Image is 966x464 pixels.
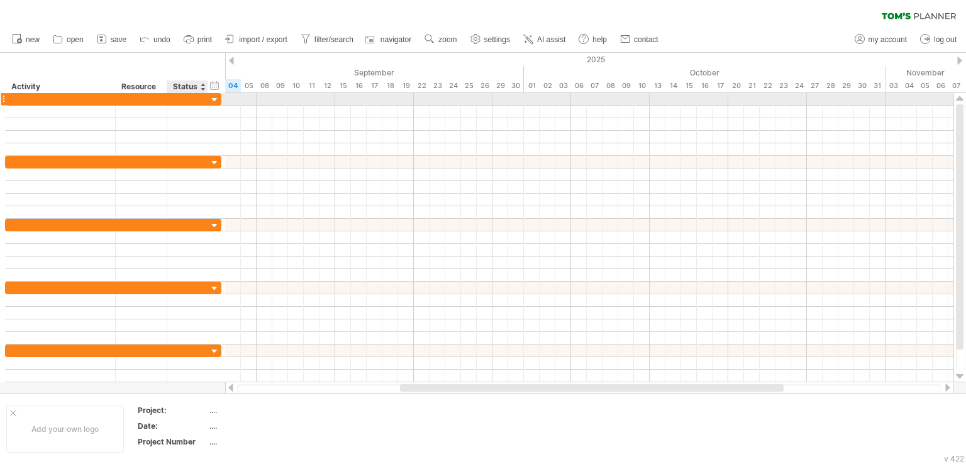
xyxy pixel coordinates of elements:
div: Tuesday, 21 October 2025 [744,79,760,92]
div: Thursday, 2 October 2025 [540,79,555,92]
div: Thursday, 4 September 2025 [225,79,241,92]
span: print [197,35,212,44]
div: Tuesday, 9 September 2025 [272,79,288,92]
a: zoom [421,31,460,48]
a: new [9,31,43,48]
div: Friday, 12 September 2025 [319,79,335,92]
div: Tuesday, 30 September 2025 [508,79,524,92]
span: my account [869,35,907,44]
div: Thursday, 25 September 2025 [461,79,477,92]
span: navigator [380,35,411,44]
div: Wednesday, 5 November 2025 [917,79,933,92]
div: Monday, 27 October 2025 [807,79,823,92]
a: my account [852,31,911,48]
div: Friday, 10 October 2025 [634,79,650,92]
div: Tuesday, 23 September 2025 [430,79,445,92]
span: undo [153,35,170,44]
div: Project Number [138,436,207,447]
div: Thursday, 9 October 2025 [618,79,634,92]
div: Wednesday, 22 October 2025 [760,79,775,92]
div: Date: [138,421,207,431]
div: Friday, 3 October 2025 [555,79,571,92]
div: Monday, 3 November 2025 [885,79,901,92]
div: Monday, 15 September 2025 [335,79,351,92]
div: Tuesday, 7 October 2025 [587,79,602,92]
div: Wednesday, 15 October 2025 [681,79,697,92]
div: Monday, 8 September 2025 [257,79,272,92]
div: Tuesday, 28 October 2025 [823,79,838,92]
div: Monday, 13 October 2025 [650,79,665,92]
div: Monday, 29 September 2025 [492,79,508,92]
div: Thursday, 30 October 2025 [854,79,870,92]
div: Tuesday, 14 October 2025 [665,79,681,92]
a: import / export [222,31,291,48]
div: Tuesday, 4 November 2025 [901,79,917,92]
a: AI assist [520,31,569,48]
div: September 2025 [178,66,524,79]
span: new [26,35,40,44]
div: Wednesday, 1 October 2025 [524,79,540,92]
a: log out [917,31,960,48]
div: Add your own logo [6,406,124,453]
div: October 2025 [524,66,885,79]
a: save [94,31,130,48]
div: Thursday, 6 November 2025 [933,79,948,92]
div: Monday, 20 October 2025 [728,79,744,92]
div: Activity [11,80,108,93]
a: contact [617,31,662,48]
span: contact [634,35,658,44]
div: Thursday, 11 September 2025 [304,79,319,92]
div: Friday, 19 September 2025 [398,79,414,92]
div: Wednesday, 17 September 2025 [367,79,382,92]
span: save [111,35,126,44]
span: import / export [239,35,287,44]
div: Tuesday, 16 September 2025 [351,79,367,92]
div: .... [209,421,315,431]
div: .... [209,436,315,447]
a: filter/search [297,31,357,48]
span: log out [934,35,957,44]
span: zoom [438,35,457,44]
div: Friday, 5 September 2025 [241,79,257,92]
div: Project: [138,405,207,416]
div: Thursday, 16 October 2025 [697,79,713,92]
div: Wednesday, 8 October 2025 [602,79,618,92]
div: Friday, 24 October 2025 [791,79,807,92]
span: filter/search [314,35,353,44]
div: Friday, 17 October 2025 [713,79,728,92]
div: Resource [121,80,160,93]
div: v 422 [944,454,964,463]
span: open [67,35,84,44]
a: print [180,31,216,48]
div: Status [173,80,201,93]
div: Friday, 26 September 2025 [477,79,492,92]
span: settings [484,35,510,44]
div: Friday, 31 October 2025 [870,79,885,92]
div: Wednesday, 24 September 2025 [445,79,461,92]
a: settings [467,31,514,48]
div: Thursday, 18 September 2025 [382,79,398,92]
a: open [50,31,87,48]
a: undo [136,31,174,48]
div: Friday, 7 November 2025 [948,79,964,92]
div: Wednesday, 29 October 2025 [838,79,854,92]
a: navigator [364,31,415,48]
span: AI assist [537,35,565,44]
span: help [592,35,607,44]
div: Monday, 6 October 2025 [571,79,587,92]
div: Monday, 22 September 2025 [414,79,430,92]
a: help [575,31,611,48]
div: Thursday, 23 October 2025 [775,79,791,92]
div: .... [209,405,315,416]
div: Wednesday, 10 September 2025 [288,79,304,92]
